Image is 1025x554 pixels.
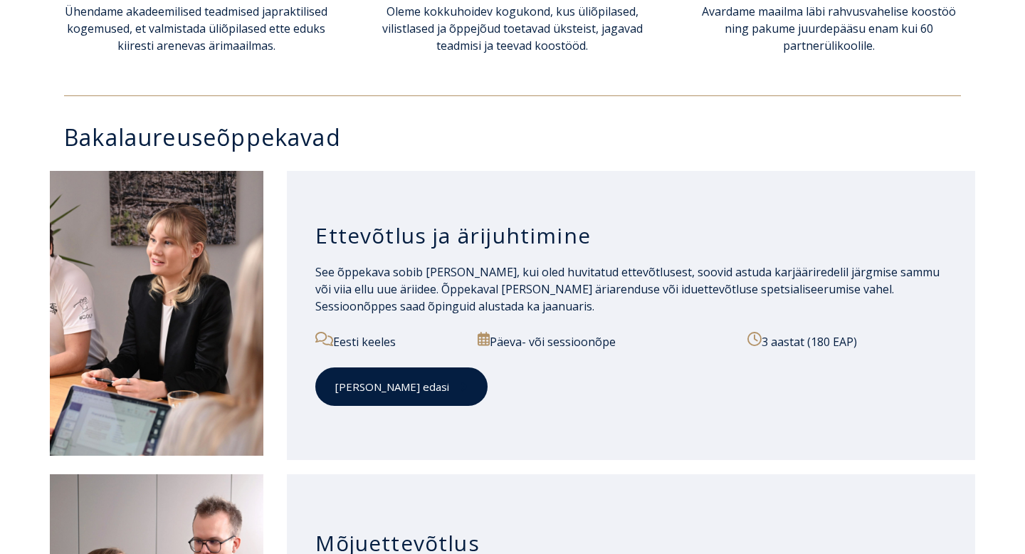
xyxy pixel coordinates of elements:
[747,332,947,350] p: 3 aastat (180 EAP)
[64,125,975,150] h3: Bakalaureuseõppekavad
[65,4,271,19] span: Ühendame akadeemilised teadmised ja
[315,332,461,350] p: Eesti keeles
[50,171,263,456] img: Ettevõtlus ja ärijuhtimine
[315,264,940,314] span: See õppekava sobib [PERSON_NAME], kui oled huvitatud ettevõtlusest, soovid astuda karjääriredelil...
[478,332,731,350] p: Päeva- või sessioonõpe
[67,4,327,53] span: praktilised kogemused, et valmistada üliõpilased ette eduks kiiresti arenevas ärimaailmas.
[315,367,488,407] a: [PERSON_NAME] edasi
[315,222,947,249] h3: Ettevõtlus ja ärijuhtimine
[382,4,643,53] span: Oleme kokkuhoidev kogukond, kus üliõpilased, vilistlased ja õppejõud toetavad üksteist, jagavad t...
[697,3,961,54] p: Avardame maailma läbi rahvusvahelise koostöö ning pakume juurdepääsu enam kui 60 partnerülikoolile.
